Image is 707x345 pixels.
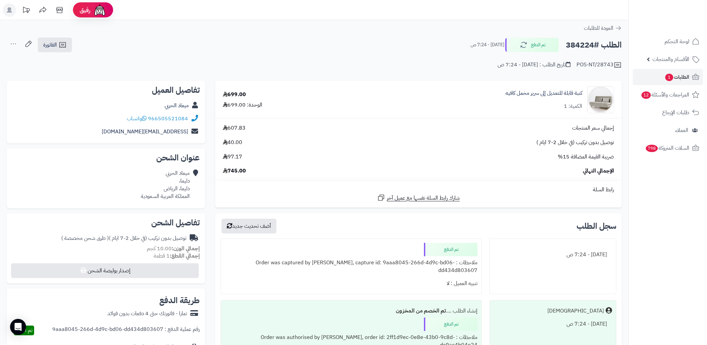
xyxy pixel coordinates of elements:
a: الطلبات1 [633,69,703,85]
button: تم الدفع [505,38,559,52]
span: إجمالي سعر المنتجات [572,124,614,132]
span: الإجمالي النهائي [583,167,614,175]
img: 1757155827-1-90x90.jpg [588,86,614,113]
a: 966505521084 [148,115,188,123]
a: [EMAIL_ADDRESS][DOMAIN_NAME] [102,128,188,136]
a: المراجعات والأسئلة12 [633,87,703,103]
div: ميعاد الحربي دليما، دليما، الرياض المملكة العربية السعودية [141,169,190,200]
a: العودة للطلبات [584,24,622,32]
span: 798 [645,145,658,152]
span: الأقسام والمنتجات [652,55,689,64]
small: 10.00 كجم [147,245,200,253]
span: 745.00 [223,167,246,175]
h2: عنوان الشحن [12,154,200,162]
button: أضف تحديث جديد [222,219,276,233]
span: العودة للطلبات [584,24,613,32]
div: الوحدة: 699.00 [223,101,262,109]
span: توصيل بدون تركيب (في خلال 2-7 ايام ) [536,139,614,146]
a: تحديثات المنصة [18,3,34,18]
span: 40.00 [223,139,242,146]
small: 1 قطعة [154,252,200,260]
span: ضريبة القيمة المضافة 15% [558,153,614,161]
button: إصدار بوليصة الشحن [11,263,199,278]
a: طلبات الإرجاع [633,105,703,121]
div: ملاحظات : Order was captured by [PERSON_NAME], capture id: 9aaa8045-266d-4d9c-bd06-dd434d803607 [225,256,477,277]
a: السلات المتروكة798 [633,140,703,156]
strong: إجمالي الوزن: [172,245,200,253]
img: ai-face.png [93,3,106,17]
div: [DATE] - 7:24 ص [494,318,612,331]
div: تنبيه العميل : لا [225,277,477,290]
a: العملاء [633,122,703,138]
div: الكمية: 1 [564,102,582,110]
h2: طريقة الدفع [159,296,200,304]
b: تم الخصم من المخزون [396,307,446,315]
h2: تفاصيل العميل [12,86,200,94]
strong: إجمالي القطع: [170,252,200,260]
a: كنبة قابلة للتعديل إلى سرير مخمل كافيه [506,89,582,97]
span: رفيق [80,6,90,14]
span: 1 [665,74,674,81]
a: ميعاد الحربي [165,101,189,110]
div: POS-NT/28743 [577,61,622,69]
div: رابط السلة [218,186,619,194]
span: شارك رابط السلة نفسها مع عميل آخر [387,194,460,202]
span: 12 [641,91,651,99]
span: الفاتورة [43,41,57,49]
div: تاريخ الطلب : [DATE] - 7:24 ص [498,61,570,69]
span: طلبات الإرجاع [662,108,689,117]
h2: الطلب #384224 [566,38,622,52]
h3: سجل الطلب [577,222,616,230]
div: [DATE] - 7:24 ص [494,248,612,261]
a: شارك رابط السلة نفسها مع عميل آخر [377,194,460,202]
h2: تفاصيل الشحن [12,219,200,227]
a: الفاتورة [38,38,72,52]
small: [DATE] - 7:24 ص [470,42,504,48]
span: 97.17 [223,153,242,161]
div: تمارا - فاتورتك حتى 4 دفعات بدون فوائد [107,310,187,318]
span: المراجعات والأسئلة [641,90,689,99]
a: واتساب [127,115,147,123]
span: ( طرق شحن مخصصة ) [61,234,109,242]
div: تم الدفع [424,243,477,256]
div: [DEMOGRAPHIC_DATA] [547,307,604,315]
div: تم الدفع [424,318,477,331]
div: Open Intercom Messenger [10,319,26,335]
span: لوحة التحكم [665,37,689,46]
span: الطلبات [665,72,689,82]
div: 699.00 [223,91,246,98]
div: رقم عملية الدفع : 9aaa8045-266d-4d9c-bd06-dd434d803607 [52,326,200,335]
div: إنشاء الطلب .... [225,304,477,318]
div: توصيل بدون تركيب (في خلال 2-7 ايام ) [61,234,186,242]
a: لوحة التحكم [633,33,703,50]
span: السلات المتروكة [645,143,689,153]
span: العملاء [675,126,688,135]
img: logo-2.png [661,15,701,29]
span: 607.83 [223,124,246,132]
